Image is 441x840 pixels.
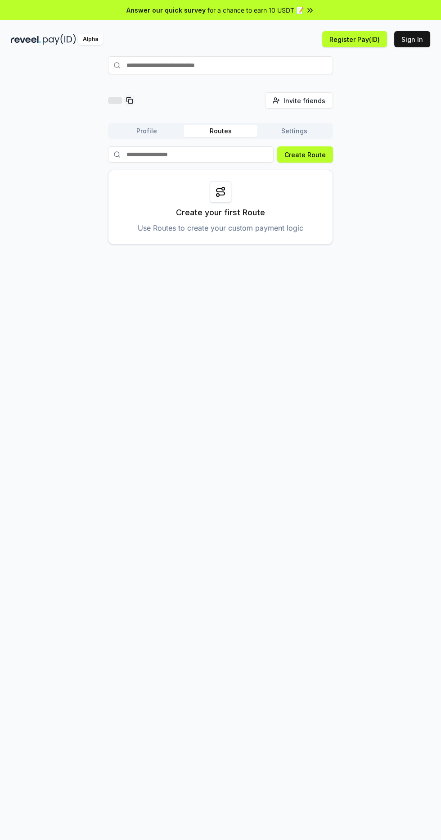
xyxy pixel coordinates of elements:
[43,34,76,45] img: pay_id
[11,34,41,45] img: reveel_dark
[322,31,387,47] button: Register Pay(ID)
[176,206,265,219] p: Create your first Route
[277,146,333,163] button: Create Route
[394,31,430,47] button: Sign In
[184,125,257,137] button: Routes
[78,34,103,45] div: Alpha
[283,96,325,105] span: Invite friends
[126,5,206,15] span: Answer our quick survey
[207,5,304,15] span: for a chance to earn 10 USDT 📝
[138,222,303,233] p: Use Routes to create your custom payment logic
[110,125,184,137] button: Profile
[265,92,333,109] button: Invite friends
[257,125,331,137] button: Settings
